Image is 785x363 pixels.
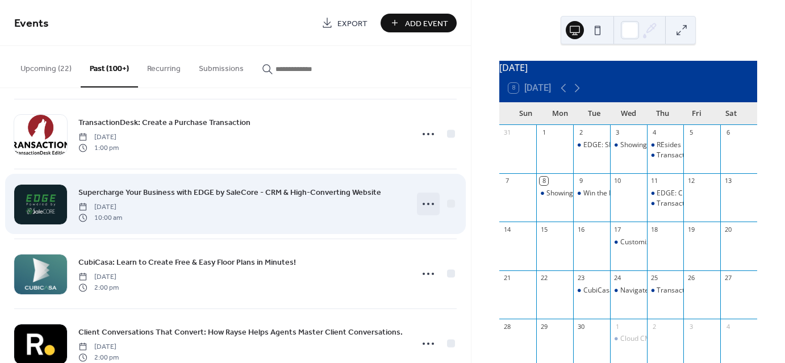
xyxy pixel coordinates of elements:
div: 10 [613,177,622,185]
span: 10:00 am [78,212,122,223]
div: EDGE: SEO Marketing [573,140,610,150]
div: Mon [542,102,577,125]
span: [DATE] [78,202,122,212]
span: Export [337,18,368,30]
div: 26 [687,274,695,282]
div: 16 [577,225,585,233]
span: Events [14,12,49,35]
div: 5 [687,128,695,137]
div: 2 [650,322,659,331]
div: [DATE] [499,61,757,74]
div: 27 [724,274,732,282]
a: Client Conversations That Convert: How Rayse Helps Agents Master Client Conversations. [78,326,403,339]
div: ShowingTime & Master Lock | Agent & Admin Training [536,189,573,198]
div: 22 [540,274,548,282]
div: Win the Deal: Mastering Offer Manager for Smarter, Faster Real Estate Transactions [573,189,610,198]
button: Add Event [381,14,457,32]
span: Client Conversations That Convert: How Rayse Helps Agents Master Client Conversations. [78,327,403,339]
div: Cloud CMA: Getting Started [620,334,707,344]
div: 8 [540,177,548,185]
div: 1 [540,128,548,137]
div: REsides Direct Listing Management Training [647,140,684,150]
div: 4 [724,322,732,331]
div: 28 [503,322,511,331]
div: TransactionDesk Authentisign Fundamentals [647,286,684,295]
div: Navigate Pre-Built Pages and Templates with Cloud CMA [610,286,647,295]
div: Tue [577,102,611,125]
div: TransactionDesk Create a Listing Transaction [647,151,684,160]
div: 15 [540,225,548,233]
button: Submissions [190,46,253,86]
button: Recurring [138,46,190,86]
div: Thu [645,102,679,125]
div: Cloud CMA: Getting Started [610,334,647,344]
div: 29 [540,322,548,331]
div: ShowingTime & Master Lock | Agent & Admin Training [546,189,719,198]
span: CubiCasa: Learn to Create Free & Easy Floor Plans in Minutes! [78,257,296,269]
div: 30 [577,322,585,331]
div: 19 [687,225,695,233]
div: 23 [577,274,585,282]
span: 1:00 pm [78,143,119,153]
div: 7 [503,177,511,185]
button: Upcoming (22) [11,46,81,86]
div: 13 [724,177,732,185]
div: 17 [613,225,622,233]
div: Customize Your Presentations With Cloud CMA [620,237,769,247]
div: Fri [679,102,713,125]
div: 3 [613,128,622,137]
button: Past (100+) [81,46,138,87]
span: Supercharge Your Business with EDGE by SaleCore - CRM & High-Converting Website [78,187,381,199]
div: Sun [508,102,542,125]
span: 2:00 pm [78,352,119,362]
span: Add Event [405,18,448,30]
div: 25 [650,274,659,282]
span: [DATE] [78,272,119,282]
span: [DATE] [78,342,119,352]
div: 11 [650,177,659,185]
div: 6 [724,128,732,137]
span: [DATE] [78,132,119,143]
a: TransactionDesk: Create a Purchase Transaction [78,116,250,129]
a: Supercharge Your Business with EDGE by SaleCore - CRM & High-Converting Website [78,186,381,199]
div: Sat [714,102,748,125]
div: Wed [611,102,645,125]
a: CubiCasa: Learn to Create Free & Easy Floor Plans in Minutes! [78,256,296,269]
div: EDGE: CRM Marketing! [657,189,729,198]
div: TransactionDesk: Create a Purchase Transaction [647,199,684,208]
div: 21 [503,274,511,282]
div: Customize Your Presentations With Cloud CMA [610,237,647,247]
div: 18 [650,225,659,233]
span: 2:00 pm [78,282,119,293]
div: 4 [650,128,659,137]
div: EDGE: CRM Marketing! [647,189,684,198]
div: 14 [503,225,511,233]
div: 24 [613,274,622,282]
div: 9 [577,177,585,185]
a: Export [313,14,376,32]
div: ShowingTime Webinar | Appointment Center [620,140,763,150]
div: 3 [687,322,695,331]
div: 2 [577,128,585,137]
div: CubiCasa: Learn to Create Free & Easy Floor Plans in Minutes! [583,286,778,295]
div: CubiCasa: Learn to Create Free & Easy Floor Plans in Minutes! [573,286,610,295]
div: 20 [724,225,732,233]
div: ShowingTime Webinar | Appointment Center [610,140,647,150]
div: 1 [613,322,622,331]
span: TransactionDesk: Create a Purchase Transaction [78,117,250,129]
div: EDGE: SEO Marketing [583,140,652,150]
div: 12 [687,177,695,185]
div: 31 [503,128,511,137]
